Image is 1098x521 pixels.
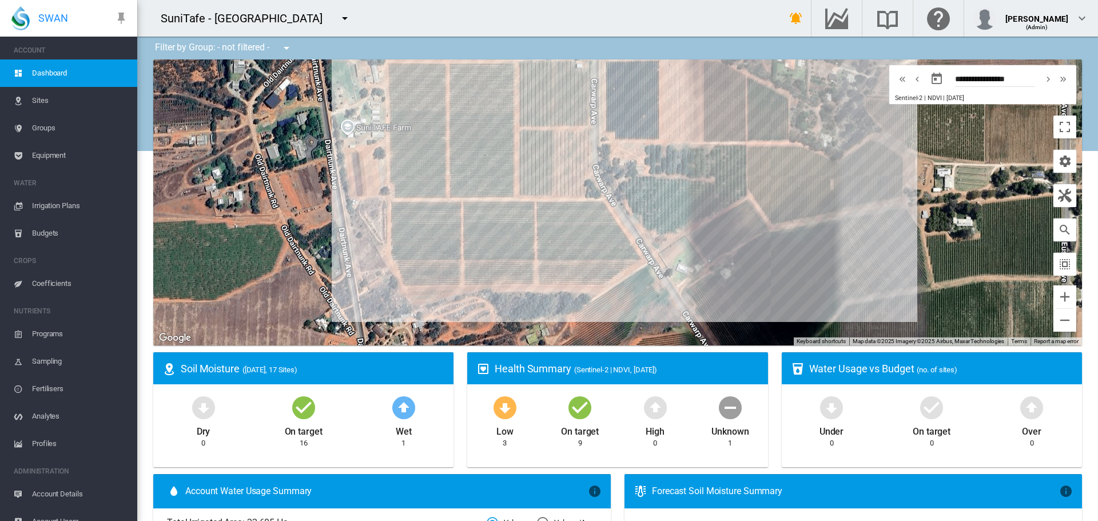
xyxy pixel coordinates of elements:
[38,11,68,25] span: SWAN
[574,365,657,374] span: (Sentinel-2 | NDVI, [DATE])
[819,421,844,438] div: Under
[32,403,128,430] span: Analytes
[910,72,925,86] button: icon-chevron-left
[11,6,30,30] img: SWAN-Landscape-Logo-Colour-drop.png
[823,11,850,25] md-icon: Go to the Data Hub
[197,421,210,438] div: Dry
[476,362,490,376] md-icon: icon-heart-box-outline
[14,174,128,192] span: WATER
[911,72,924,86] md-icon: icon-chevron-left
[943,94,964,102] span: | [DATE]
[785,7,807,30] button: icon-bell-ring
[32,375,128,403] span: Fertilisers
[32,59,128,87] span: Dashboard
[32,270,128,297] span: Coefficients
[1053,218,1076,241] button: icon-magnify
[1057,72,1069,86] md-icon: icon-chevron-double-right
[300,438,308,448] div: 16
[181,361,444,376] div: Soil Moisture
[333,7,356,30] button: icon-menu-down
[146,37,301,59] div: Filter by Group: - not filtered -
[14,302,128,320] span: NUTRIENTS
[1053,253,1076,276] button: icon-select-all
[185,485,588,498] span: Account Water Usage Summary
[789,11,803,25] md-icon: icon-bell-ring
[896,72,909,86] md-icon: icon-chevron-double-left
[290,393,317,421] md-icon: icon-checkbox-marked-circle
[1030,438,1034,448] div: 0
[646,421,665,438] div: High
[853,338,1005,344] span: Map data ©2025 Imagery ©2025 Airbus, Maxar Technologies
[1026,24,1048,30] span: (Admin)
[1059,484,1073,498] md-icon: icon-information
[1041,72,1056,86] button: icon-chevron-right
[1053,150,1076,173] button: icon-cog
[114,11,128,25] md-icon: icon-pin
[1053,309,1076,332] button: Zoom out
[503,438,507,448] div: 3
[588,484,602,498] md-icon: icon-information
[32,430,128,458] span: Profiles
[925,67,948,90] button: md-calendar
[32,142,128,169] span: Equipment
[161,10,333,26] div: SuniTafe - [GEOGRAPHIC_DATA]
[653,438,657,448] div: 0
[32,320,128,348] span: Programs
[818,393,845,421] md-icon: icon-arrow-down-bold-circle
[156,331,194,345] img: Google
[1022,421,1041,438] div: Over
[275,37,298,59] button: icon-menu-down
[242,365,297,374] span: ([DATE], 17 Sites)
[162,362,176,376] md-icon: icon-map-marker-radius
[634,484,647,498] md-icon: icon-thermometer-lines
[652,485,1059,498] div: Forecast Soil Moisture Summary
[1042,72,1055,86] md-icon: icon-chevron-right
[973,7,996,30] img: profile.jpg
[32,114,128,142] span: Groups
[874,11,901,25] md-icon: Search the knowledge base
[1034,338,1079,344] a: Report a map error
[1005,9,1068,20] div: [PERSON_NAME]
[190,393,217,421] md-icon: icon-arrow-down-bold-circle
[1011,338,1027,344] a: Terms
[14,41,128,59] span: ACCOUNT
[32,220,128,247] span: Budgets
[401,438,405,448] div: 1
[156,331,194,345] a: Open this area in Google Maps (opens a new window)
[1058,257,1072,271] md-icon: icon-select-all
[895,72,910,86] button: icon-chevron-double-left
[1018,393,1045,421] md-icon: icon-arrow-up-bold-circle
[711,421,749,438] div: Unknown
[285,421,323,438] div: On target
[566,393,594,421] md-icon: icon-checkbox-marked-circle
[32,87,128,114] span: Sites
[280,41,293,55] md-icon: icon-menu-down
[14,252,128,270] span: CROPS
[930,438,934,448] div: 0
[895,94,941,102] span: Sentinel-2 | NDVI
[1075,11,1089,25] md-icon: icon-chevron-down
[728,438,732,448] div: 1
[797,337,846,345] button: Keyboard shortcuts
[32,348,128,375] span: Sampling
[1053,285,1076,308] button: Zoom in
[32,192,128,220] span: Irrigation Plans
[167,484,181,498] md-icon: icon-water
[717,393,744,421] md-icon: icon-minus-circle
[830,438,834,448] div: 0
[642,393,669,421] md-icon: icon-arrow-up-bold-circle
[925,11,952,25] md-icon: Click here for help
[1058,154,1072,168] md-icon: icon-cog
[917,365,957,374] span: (no. of sites)
[578,438,582,448] div: 9
[496,421,514,438] div: Low
[918,393,945,421] md-icon: icon-checkbox-marked-circle
[14,462,128,480] span: ADMINISTRATION
[491,393,519,421] md-icon: icon-arrow-down-bold-circle
[201,438,205,448] div: 0
[1058,223,1072,237] md-icon: icon-magnify
[561,421,599,438] div: On target
[913,421,950,438] div: On target
[32,480,128,508] span: Account Details
[338,11,352,25] md-icon: icon-menu-down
